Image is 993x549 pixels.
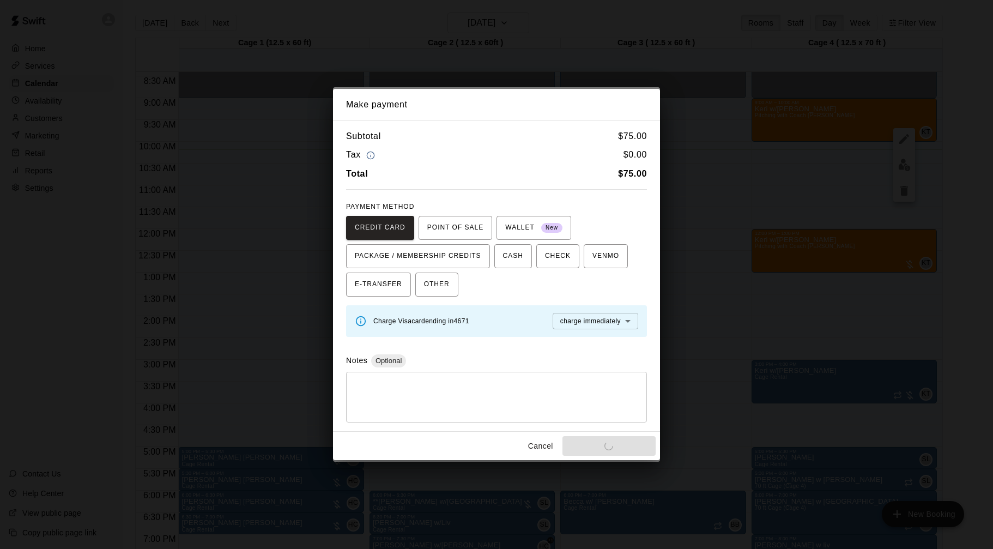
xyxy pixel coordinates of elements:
[494,244,532,268] button: CASH
[346,273,411,297] button: E-TRANSFER
[424,276,450,293] span: OTHER
[545,248,571,265] span: CHECK
[496,216,571,240] button: WALLET New
[618,169,647,178] b: $ 75.00
[584,244,628,268] button: VENMO
[536,244,579,268] button: CHECK
[523,436,558,456] button: Cancel
[346,129,381,143] h6: Subtotal
[346,244,490,268] button: PACKAGE / MEMBERSHIP CREDITS
[355,248,481,265] span: PACKAGE / MEMBERSHIP CREDITS
[355,276,402,293] span: E-TRANSFER
[333,89,660,120] h2: Make payment
[541,221,562,236] span: New
[560,317,621,325] span: charge immediately
[355,219,405,237] span: CREDIT CARD
[415,273,458,297] button: OTHER
[346,203,414,210] span: PAYMENT METHOD
[346,148,378,162] h6: Tax
[592,248,619,265] span: VENMO
[618,129,647,143] h6: $ 75.00
[371,357,406,365] span: Optional
[346,216,414,240] button: CREDIT CARD
[346,356,367,365] label: Notes
[623,148,647,162] h6: $ 0.00
[373,317,469,325] span: Charge Visa card ending in 4671
[346,169,368,178] b: Total
[505,219,562,237] span: WALLET
[503,248,523,265] span: CASH
[427,219,483,237] span: POINT OF SALE
[419,216,492,240] button: POINT OF SALE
